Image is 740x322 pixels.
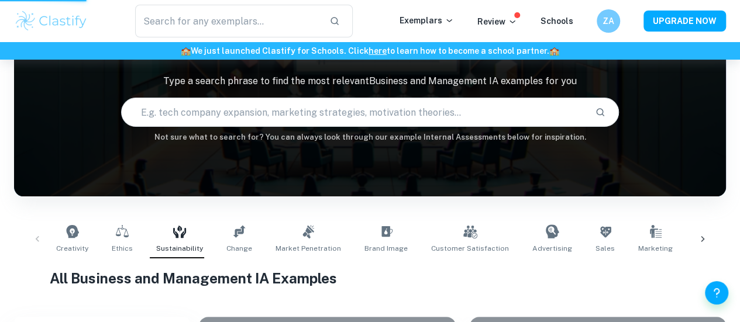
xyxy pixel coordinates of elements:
h6: ZA [602,15,615,27]
input: E.g. tech company expansion, marketing strategies, motivation theories... [122,96,586,129]
span: Sustainability [156,243,203,254]
input: Search for any exemplars... [135,5,320,37]
h6: Not sure what to search for? You can always look through our example Internal Assessments below f... [14,131,726,143]
span: Marketing [638,243,673,254]
p: Exemplars [400,14,454,27]
button: ZA [597,9,620,33]
span: Creativity [56,243,88,254]
span: Customer Satisfaction [431,243,509,254]
span: Change [226,243,252,254]
span: 🏫 [549,46,559,56]
span: 🏫 [181,46,191,56]
span: Sales [596,243,615,254]
button: UPGRADE NOW [643,11,726,32]
button: Help and Feedback [705,281,728,304]
a: Schools [541,16,573,26]
p: Type a search phrase to find the most relevant Business and Management IA examples for you [14,74,726,88]
img: Clastify logo [14,9,88,33]
p: Review [477,15,517,28]
h1: All Business and Management IA Examples [50,268,690,289]
span: Brand Image [364,243,408,254]
button: Search [590,102,610,122]
span: Ethics [112,243,133,254]
a: here [369,46,387,56]
span: Market Penetration [276,243,341,254]
span: Advertising [532,243,572,254]
h6: We just launched Clastify for Schools. Click to learn how to become a school partner. [2,44,738,57]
